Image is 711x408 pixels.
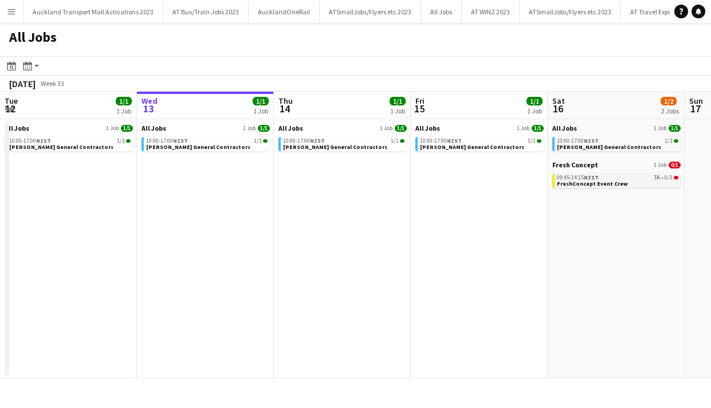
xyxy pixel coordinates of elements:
span: 1/1 [669,125,681,132]
div: Fresh Concept1 Job0/109:45-14:15NZST7A•0/1FreshConcept Event Crew [552,160,681,190]
button: AT Bus/Train Jobs 2023 [163,1,249,23]
span: NZST [447,137,462,144]
span: All Jobs [5,124,29,132]
span: 10:00-17:00 [557,138,599,144]
span: NZST [584,174,599,181]
span: 1 Job [243,125,256,132]
span: 1/2 [661,97,677,105]
span: 10:00-17:00 [420,138,462,144]
span: All Jobs [142,124,166,132]
span: FreshConcept Event Crew [557,180,628,187]
span: 0/1 [665,175,673,181]
div: All Jobs1 Job1/110:00-17:00NZST1/1[PERSON_NAME] General Contractors [5,124,133,154]
span: 1/1 [528,138,536,144]
span: NZST [36,137,51,144]
div: All Jobs1 Job1/110:00-17:00NZST1/1[PERSON_NAME] General Contractors [278,124,407,154]
span: 1/1 [395,125,407,132]
div: 2 Jobs [661,107,679,115]
span: 0/1 [669,162,681,168]
span: 1/1 [390,97,406,105]
span: 1/1 [263,139,268,143]
span: NZST [310,137,325,144]
div: 1 Job [390,107,405,115]
span: 1 Job [106,125,119,132]
span: 1/1 [126,139,131,143]
span: 1/1 [121,125,133,132]
span: Stockman General Contractors [557,143,661,151]
span: 1/1 [391,138,399,144]
span: 1 Job [380,125,392,132]
span: Stockman General Contractors [9,143,113,151]
span: 1/1 [400,139,404,143]
button: AT Travel Expos 2024 [621,1,699,23]
button: AucklandOneRail [249,1,320,23]
span: 10:00-17:00 [146,138,188,144]
button: ATSmallJobs/Flyers etc 2023 [520,1,621,23]
span: 12 [3,102,18,115]
span: Fri [415,96,425,106]
span: 1/1 [253,97,269,105]
span: 1 Job [654,162,666,168]
button: ATSmallJobs/Flyers etc 2023 [320,1,421,23]
span: 15 [414,102,425,115]
a: Fresh Concept1 Job0/1 [552,160,681,169]
span: 1/1 [537,139,541,143]
span: 1/1 [532,125,544,132]
div: • [557,175,678,181]
a: 10:00-17:00NZST1/1[PERSON_NAME] General Contractors [420,137,541,150]
button: Auckland Transport Mall Activations 2023 [23,1,163,23]
a: All Jobs1 Job1/1 [278,124,407,132]
a: 10:00-17:00NZST1/1[PERSON_NAME] General Contractors [557,137,678,150]
span: 13 [140,102,158,115]
span: NZST [584,137,599,144]
a: All Jobs1 Job1/1 [415,124,544,132]
span: Fresh Concept [552,160,598,169]
span: 1/1 [116,97,132,105]
span: Sun [689,96,703,106]
span: 1/1 [117,138,125,144]
a: All Jobs1 Job1/1 [552,124,681,132]
span: Tue [5,96,18,106]
span: 0/1 [674,176,678,179]
span: 1 Job [654,125,666,132]
span: 16 [551,102,565,115]
span: Stockman General Contractors [283,143,387,151]
div: All Jobs1 Job1/110:00-17:00NZST1/1[PERSON_NAME] General Contractors [142,124,270,154]
button: AT WINZ 2023 [462,1,520,23]
a: All Jobs1 Job1/1 [5,124,133,132]
span: 1/1 [674,139,678,143]
span: 1/1 [665,138,673,144]
span: Thu [278,96,293,106]
span: 09:45-14:15 [557,175,599,181]
span: Week 33 [38,79,66,88]
button: All Jobs [421,1,462,23]
span: 14 [277,102,293,115]
span: NZST [173,137,188,144]
a: 10:00-17:00NZST1/1[PERSON_NAME] General Contractors [9,137,131,150]
a: All Jobs1 Job1/1 [142,124,270,132]
span: 1/1 [254,138,262,144]
span: Stockman General Contractors [146,143,250,151]
span: All Jobs [415,124,440,132]
a: 09:45-14:15NZST7A•0/1FreshConcept Event Crew [557,174,678,187]
span: All Jobs [552,124,577,132]
div: All Jobs1 Job1/110:00-17:00NZST1/1[PERSON_NAME] General Contractors [552,124,681,160]
span: 10:00-17:00 [283,138,325,144]
a: 10:00-17:00NZST1/1[PERSON_NAME] General Contractors [283,137,404,150]
span: 17 [688,102,703,115]
span: 7A [654,175,660,181]
a: 10:00-17:00NZST1/1[PERSON_NAME] General Contractors [146,137,268,150]
span: Sat [552,96,565,106]
span: 1 Job [517,125,529,132]
span: 1/1 [258,125,270,132]
span: 10:00-17:00 [9,138,51,144]
span: Wed [142,96,158,106]
div: 1 Job [253,107,268,115]
div: [DATE] [9,78,36,89]
div: 1 Job [116,107,131,115]
span: 1/1 [527,97,543,105]
span: All Jobs [278,124,303,132]
span: Stockman General Contractors [420,143,524,151]
div: All Jobs1 Job1/110:00-17:00NZST1/1[PERSON_NAME] General Contractors [415,124,544,154]
div: 1 Job [527,107,542,115]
